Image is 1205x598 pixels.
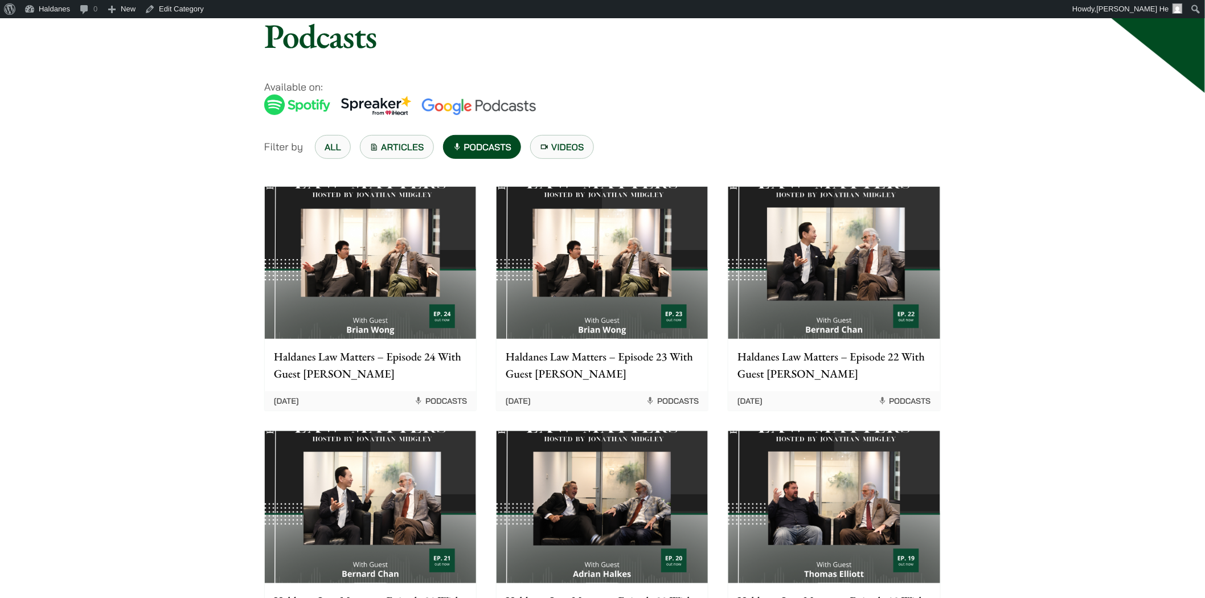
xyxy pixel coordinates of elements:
[443,135,522,159] a: Podcasts
[264,79,941,119] p: Available on:
[506,348,699,382] p: Haldanes Law Matters – Episode 23 With Guest [PERSON_NAME]
[422,99,536,115] img: Google Podcasts
[264,139,303,154] span: Filter by
[737,396,763,406] time: [DATE]
[315,135,351,159] a: All
[530,135,594,159] a: Videos
[728,186,940,411] a: Haldanes Law Matters – Episode 22 With Guest [PERSON_NAME] [DATE] Podcasts
[274,396,299,406] time: [DATE]
[274,348,467,382] p: Haldanes Law Matters – Episode 24 With Guest [PERSON_NAME]
[341,96,412,115] img: Spreaker
[414,396,467,406] span: Podcasts
[1097,5,1169,13] span: [PERSON_NAME] He
[360,135,434,159] a: Articles
[506,396,531,406] time: [DATE]
[496,186,708,411] a: Haldanes Law Matters – Episode 23 With Guest [PERSON_NAME] [DATE] Podcasts
[737,348,931,382] p: Haldanes Law Matters – Episode 22 With Guest [PERSON_NAME]
[264,15,941,56] h1: Podcasts
[264,186,477,411] a: Haldanes Law Matters – Episode 24 With Guest [PERSON_NAME] [DATE] Podcasts
[646,396,699,406] span: Podcasts
[264,95,330,115] img: Spotify
[878,396,931,406] span: Podcasts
